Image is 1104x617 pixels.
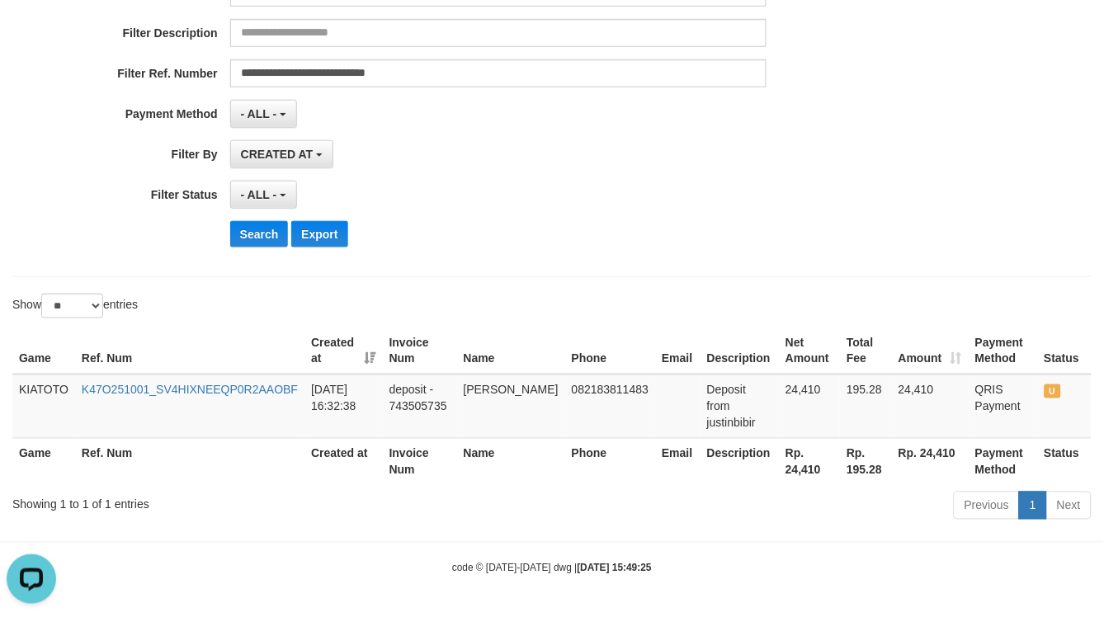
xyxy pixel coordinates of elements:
td: Deposit from justinbibir [701,374,779,439]
th: Rp. 24,410 [892,438,969,485]
th: Description [701,327,779,374]
th: Invoice Num [383,438,457,485]
td: 24,410 [892,374,969,439]
span: CREATED AT [241,148,314,161]
th: Amount: activate to sort column ascending [892,327,969,374]
th: Payment Method [969,438,1038,485]
select: Showentries [41,294,103,318]
th: Name [457,327,565,374]
td: [DATE] 16:32:38 [304,374,383,439]
th: Game [12,438,75,485]
th: Phone [565,327,655,374]
th: Rp. 195.28 [840,438,892,485]
div: Showing 1 to 1 of 1 entries [12,490,448,513]
td: deposit - 743505735 [383,374,457,439]
button: - ALL - [230,181,297,209]
span: - ALL - [241,107,277,120]
a: Previous [954,492,1020,520]
th: Net Amount [779,327,840,374]
th: Status [1038,327,1092,374]
th: Total Fee [840,327,892,374]
td: QRIS Payment [969,374,1038,439]
strong: [DATE] 15:49:25 [578,563,652,574]
button: Open LiveChat chat widget [7,7,56,56]
button: CREATED AT [230,140,334,168]
td: 082183811483 [565,374,655,439]
th: Description [701,438,779,485]
button: Search [230,221,289,247]
button: - ALL - [230,100,297,128]
th: Created at [304,438,383,485]
button: Export [291,221,347,247]
th: Name [457,438,565,485]
th: Rp. 24,410 [779,438,840,485]
a: 1 [1019,492,1047,520]
label: Show entries [12,294,138,318]
span: UNPAID [1045,384,1061,398]
td: [PERSON_NAME] [457,374,565,439]
th: Game [12,327,75,374]
th: Phone [565,438,655,485]
td: 24,410 [779,374,840,439]
a: Next [1046,492,1092,520]
th: Payment Method [969,327,1038,374]
td: KIATOTO [12,374,75,439]
span: - ALL - [241,188,277,201]
th: Ref. Num [75,438,304,485]
td: 195.28 [840,374,892,439]
a: K47O251001_SV4HIXNEEQP0R2AAOBF [82,384,298,397]
th: Invoice Num [383,327,457,374]
small: code © [DATE]-[DATE] dwg | [452,563,652,574]
th: Status [1038,438,1092,485]
th: Email [655,327,701,374]
th: Ref. Num [75,327,304,374]
th: Email [655,438,701,485]
th: Created at: activate to sort column ascending [304,327,383,374]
